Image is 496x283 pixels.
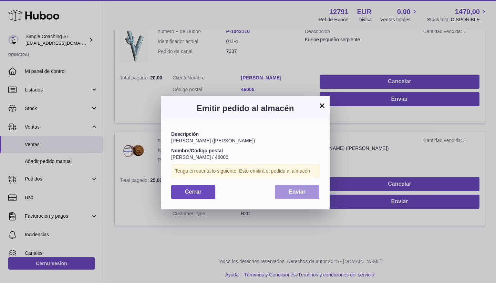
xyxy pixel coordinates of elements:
span: Cerrar [185,189,201,195]
div: Tenga en cuenta lo siguiente: Esto emitirá el pedido al almacén [171,164,319,178]
span: [PERSON_NAME] / 46006 [171,154,228,160]
strong: Descripción [171,131,199,137]
button: Cerrar [171,185,215,199]
strong: Nombre/Código postal [171,148,223,153]
span: [PERSON_NAME] ([PERSON_NAME]) [171,138,255,143]
span: Enviar [289,189,306,195]
h3: Emitir pedido al almacén [171,103,319,114]
button: × [318,101,326,110]
button: Enviar [275,185,319,199]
